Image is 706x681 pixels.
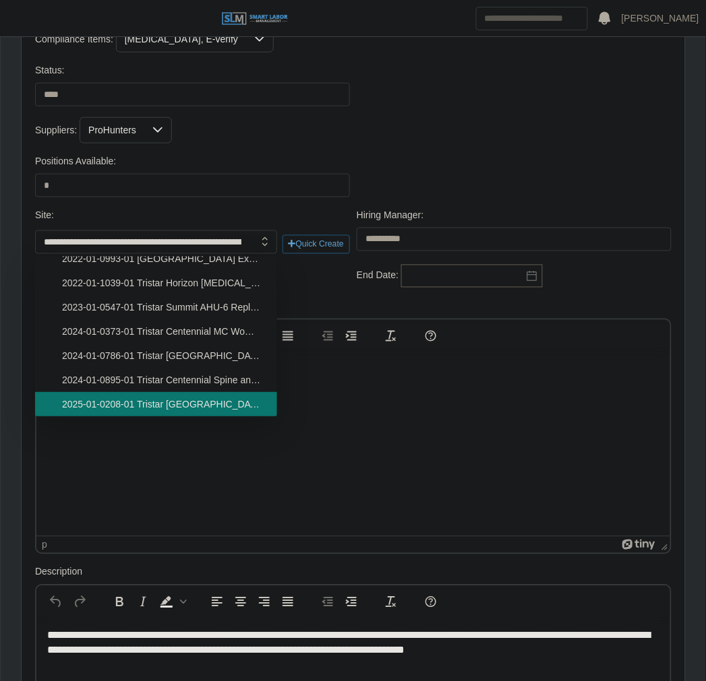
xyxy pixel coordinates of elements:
div: Background color Black [155,593,189,612]
div: Press the Up and Down arrow keys to resize the editor. [656,537,670,553]
label: Compliance Items: [35,32,113,46]
a: Powered by Tiny [622,540,656,550]
span: 2024-01-0895-01 Tristar Centennial Spine and Neuro OR [GEOGRAPHIC_DATA] - Delivery [62,373,261,387]
button: Align left [206,593,229,612]
button: Justify [276,593,299,612]
img: SLM Logo [221,11,289,26]
button: Increase indent [340,593,363,612]
label: Hiring Manager: [357,208,424,222]
div: p [42,540,47,550]
span: 2023-01-0547-01 Tristar Summit AHU-6 Replacement - Delivery [62,300,261,314]
label: Description [35,565,82,579]
button: Clear formatting [380,327,403,346]
label: Positions Available: [35,154,116,168]
div: ProHunters [80,118,144,143]
body: Rich Text Area. Press ALT-0 for help. [11,11,623,41]
a: [PERSON_NAME] [622,11,699,26]
label: Status: [35,63,65,77]
input: Search [476,7,588,30]
button: Justify [276,327,299,346]
button: Quick Create [283,235,350,254]
button: Undo [45,593,67,612]
button: Help [419,327,442,346]
span: 2024-01-0373-01 Tristar Centennial MC Womens ED Renovation - Delivery [62,325,261,338]
label: Suppliers: [35,123,77,137]
button: Decrease indent [316,327,339,346]
label: End Date: [357,269,399,283]
button: Clear formatting [380,593,403,612]
button: Help [419,593,442,612]
button: Bold [108,593,131,612]
div: [MEDICAL_DATA], E-verify [117,27,246,52]
button: Increase indent [340,327,363,346]
button: Align center [229,593,252,612]
button: Redo [68,593,91,612]
span: 2024-01-0786-01 Tristar [GEOGRAPHIC_DATA] MC Bed Expansion - Delivery [62,349,261,362]
button: Align right [253,593,276,612]
button: Decrease indent [316,593,339,612]
label: Site: [35,208,54,222]
button: Italic [131,593,154,612]
span: 2025-01-0208-01 Tristar [GEOGRAPHIC_DATA] MC Temp Kitchen - Delivery [62,397,261,411]
span: 2022-01-0993-01 [GEOGRAPHIC_DATA] Expansion [62,252,261,265]
iframe: Rich Text Area [36,352,670,536]
span: 2022-01-1039-01 Tristar Horizon [MEDICAL_DATA] Expansion [62,276,261,290]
